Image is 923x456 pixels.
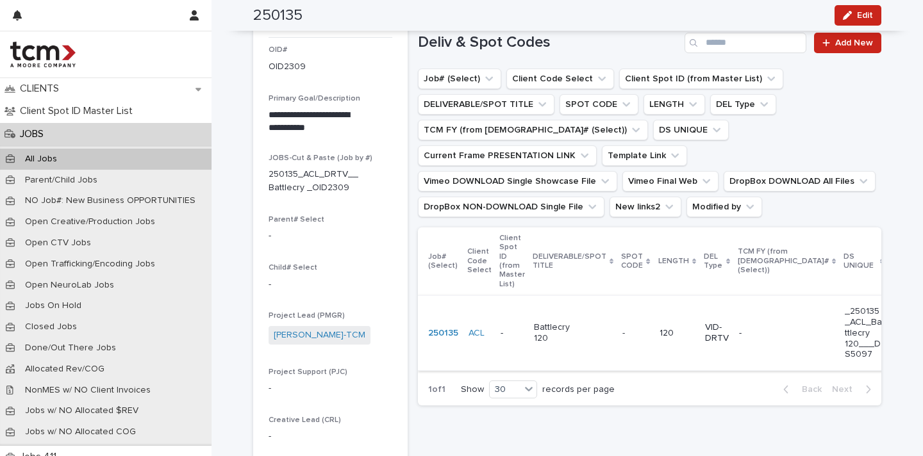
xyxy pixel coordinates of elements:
p: - [269,382,392,395]
p: DS UNIQUE [844,250,877,273]
span: OID# [269,46,287,54]
p: Jobs w/ NO Allocated COG [15,427,146,437]
span: Parent# Select [269,216,324,224]
p: 1 of 1 [418,374,456,405]
p: Job# (Select) [428,250,460,273]
button: Next [827,384,881,395]
button: DS UNIQUE [653,120,729,140]
p: - [622,325,628,339]
p: - [269,278,392,291]
button: Template Link [602,145,687,166]
span: Next [832,385,860,394]
button: Client Code Select [506,69,614,89]
p: DEL Type [704,250,723,273]
button: Current Frame PRESENTATION LINK [418,145,597,166]
button: Client Spot ID (from Master List) [619,69,783,89]
p: Battlecry 120 [534,322,572,344]
p: DELIVERABLE/SPOT TITLE [533,250,606,273]
p: All Jobs [15,154,67,165]
button: DropBox NON-DOWNLOAD Single File [418,197,604,217]
p: TCM FY (from [DEMOGRAPHIC_DATA]# (Select)) [738,245,829,277]
p: CLIENTS [15,83,69,95]
p: Open Trafficking/Encoding Jobs [15,259,165,270]
p: Client Spot ID (from Master List) [499,231,525,291]
p: - [501,328,524,339]
span: Project Support (PJC) [269,368,347,376]
p: NO Job#: New Business OPPORTUNITIES [15,195,206,206]
a: ACL [469,328,485,339]
a: [PERSON_NAME]-TCM [274,329,365,342]
span: Edit [857,11,873,20]
p: - [269,430,392,443]
button: Back [773,384,827,395]
p: Parent/Child Jobs [15,175,108,186]
p: Client Code Select [467,245,492,277]
button: Vimeo DOWNLOAD Single Showcase File [418,171,617,191]
button: Edit [835,5,881,26]
span: Creative Lead (CRL) [269,416,341,424]
p: records per page [542,384,615,395]
p: Done/Out There Jobs [15,343,126,354]
p: Jobs On Hold [15,300,92,311]
input: Search [685,33,806,53]
h2: 250135 [253,6,303,25]
p: VID-DRTV [705,322,729,344]
p: - [269,229,392,243]
span: Back [794,385,822,394]
p: - [739,328,777,339]
p: Show [461,384,484,395]
p: Client Spot ID Master List [15,105,143,117]
button: SPOT CODE [560,94,638,115]
p: JOBS [15,128,54,140]
p: Closed Jobs [15,322,87,332]
span: Add New [835,38,873,47]
p: Open Creative/Production Jobs [15,216,165,227]
div: 30 [490,383,520,396]
span: Project Lead (PMGR) [269,312,345,320]
p: Allocated Rev/COG [15,364,115,375]
button: Job# (Select) [418,69,501,89]
span: JOBS-Cut & Paste (Job by #) [269,154,372,162]
span: Primary Goal/Description [269,95,360,102]
p: SPOT CODE [621,250,643,273]
p: LENGTH [658,254,689,268]
p: 120 [660,328,695,339]
button: Modified by [686,197,762,217]
a: Add New [814,33,881,53]
button: Vimeo Final Web [622,171,719,191]
p: Jobs w/ NO Allocated $REV [15,405,149,416]
button: DropBox DOWNLOAD All Files [724,171,876,191]
img: 4hMmSqQkux38exxPVZHQ [10,42,76,67]
button: TCM FY (from Job# (Select)) [418,120,648,140]
p: 250135_ACL_DRTV__Battlecry _OID2309 [269,168,362,195]
button: LENGTH [644,94,705,115]
p: OID2309 [269,60,306,74]
button: DEL Type [710,94,776,115]
p: Open CTV Jobs [15,238,101,248]
p: Open NeuroLab Jobs [15,280,124,291]
h1: Deliv & Spot Codes [418,33,679,52]
button: New links2 [610,197,681,217]
p: _250135_ACL_Battlecry 120___DS5097 [845,306,883,360]
button: DELIVERABLE/SPOT TITLE [418,94,554,115]
a: 250135 [428,328,458,339]
span: Child# Select [269,264,317,272]
p: NonMES w/ NO Client Invoices [15,385,161,396]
